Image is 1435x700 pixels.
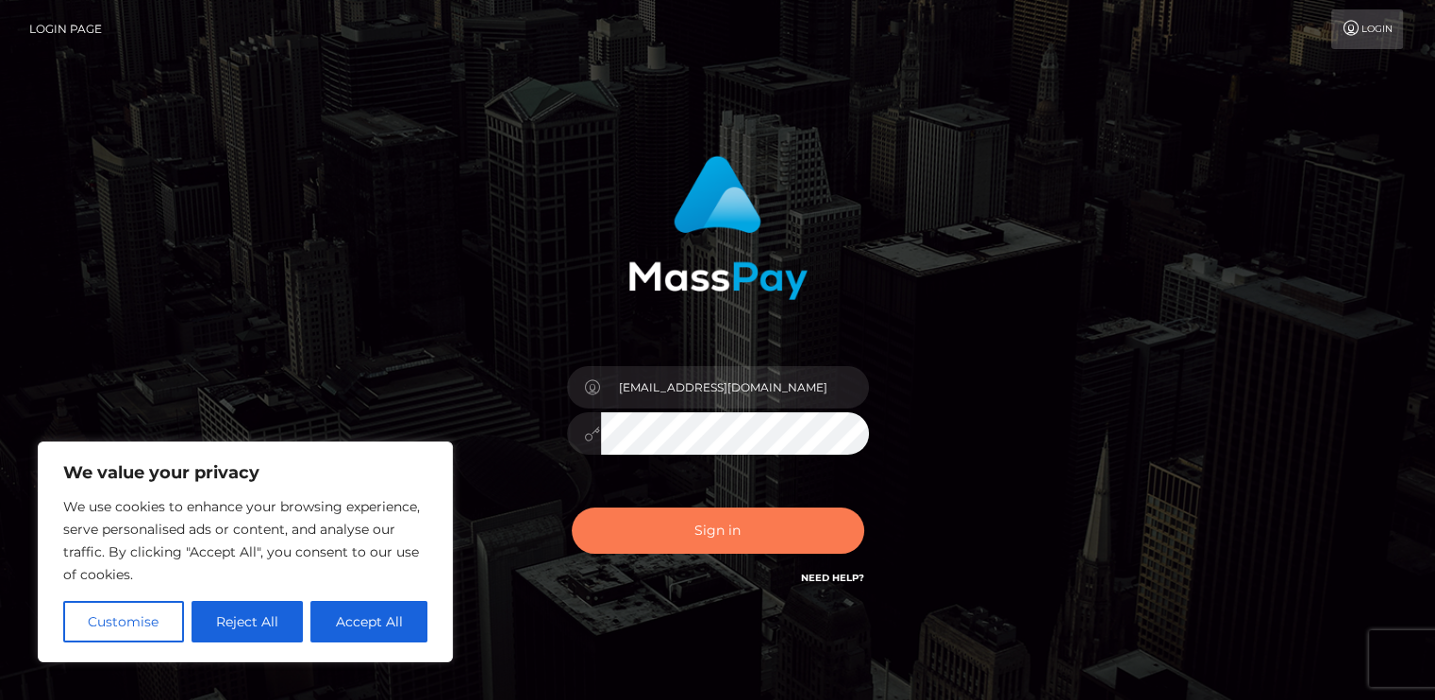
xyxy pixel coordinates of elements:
img: MassPay Login [628,156,808,300]
button: Reject All [192,601,304,642]
p: We value your privacy [63,461,427,484]
a: Login Page [29,9,102,49]
button: Sign in [572,508,864,554]
a: Need Help? [801,572,864,584]
input: Username... [601,366,869,408]
button: Accept All [310,601,427,642]
p: We use cookies to enhance your browsing experience, serve personalised ads or content, and analys... [63,495,427,586]
div: We value your privacy [38,442,453,662]
a: Login [1331,9,1403,49]
button: Customise [63,601,184,642]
